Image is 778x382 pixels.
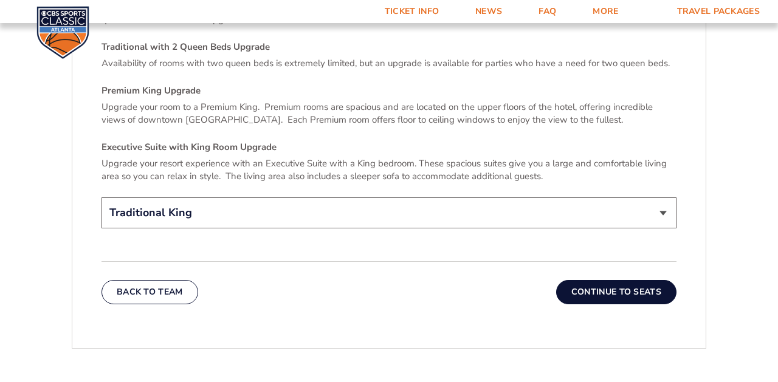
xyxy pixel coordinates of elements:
p: Upgrade your room to a Premium King. Premium rooms are spacious and are located on the upper floo... [102,101,676,126]
button: Continue To Seats [556,280,676,304]
p: Availability of rooms with two queen beds is extremely limited, but an upgrade is available for p... [102,57,676,70]
img: CBS Sports Classic [36,6,89,59]
h4: Premium King Upgrade [102,84,676,97]
h4: Executive Suite with King Room Upgrade [102,141,676,154]
p: Upgrade your resort experience with an Executive Suite with a King bedroom. These spacious suites... [102,157,676,183]
h4: Traditional with 2 Queen Beds Upgrade [102,41,676,53]
button: Back To Team [102,280,198,304]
